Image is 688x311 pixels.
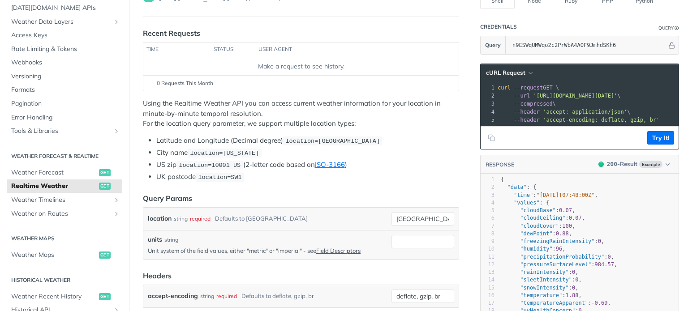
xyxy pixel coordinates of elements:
[481,192,494,199] div: 3
[520,215,565,221] span: "cloudCeiling"
[520,285,568,291] span: "snowIntensity"
[556,230,569,237] span: 0.88
[7,1,122,15] a: [DATE][DOMAIN_NAME] APIs
[11,4,120,13] span: [DATE][DOMAIN_NAME] APIs
[514,109,540,115] span: --header
[501,254,614,260] span: : ,
[543,109,627,115] span: 'accept: application/json'
[514,101,553,107] span: --compressed
[501,261,617,268] span: : ,
[7,248,122,262] a: Weather Mapsget
[501,176,504,183] span: {
[11,85,120,94] span: Formats
[501,215,585,221] span: : ,
[147,62,455,71] div: Make a request to see history.
[316,247,361,254] a: Field Descriptors
[481,108,496,116] div: 4
[285,138,380,145] span: location=[GEOGRAPHIC_DATA]
[520,238,594,244] span: "freezingRainIntensity"
[113,196,120,204] button: Show subpages for Weather Timelines
[501,223,575,229] span: : ,
[99,293,111,300] span: get
[7,179,122,193] a: Realtime Weatherget
[99,183,111,190] span: get
[7,70,122,83] a: Versioning
[156,172,459,182] li: UK postcode
[507,184,526,190] span: "data"
[481,199,494,207] div: 4
[143,270,172,281] div: Headers
[7,166,122,179] a: Weather Forecastget
[99,251,111,259] span: get
[481,238,494,245] div: 9
[148,235,162,244] label: units
[501,200,549,206] span: : {
[11,72,120,81] span: Versioning
[190,150,259,157] span: location=[US_STATE]
[485,41,501,49] span: Query
[255,43,441,57] th: user agent
[148,247,388,255] p: Unit system of the field values, either "metric" or "imperial" - see
[7,124,122,138] a: Tools & LibrariesShow subpages for Tools & Libraries
[498,85,559,91] span: GET \
[514,200,540,206] span: "values"
[11,17,111,26] span: Weather Data Layers
[481,261,494,268] div: 12
[11,251,97,260] span: Weather Maps
[157,79,213,87] span: 0 Requests This Month
[514,192,533,198] span: "time"
[198,174,241,181] span: location=SW1
[481,214,494,222] div: 6
[498,109,630,115] span: \
[498,101,556,107] span: \
[7,111,122,124] a: Error Handling
[7,56,122,69] a: Webhooks
[501,285,579,291] span: : ,
[11,182,97,191] span: Realtime Weather
[508,36,667,54] input: apikey
[7,83,122,97] a: Formats
[143,193,192,204] div: Query Params
[607,254,611,260] span: 0
[667,41,676,50] button: Hide
[113,128,120,135] button: Show subpages for Tools & Libraries
[481,84,496,92] div: 1
[514,117,540,123] span: --header
[501,192,598,198] span: : ,
[481,100,496,108] div: 3
[520,230,552,237] span: "dewPoint"
[148,290,198,302] label: accept-encoding
[501,277,582,283] span: : ,
[11,127,111,136] span: Tools & Libraries
[520,223,559,229] span: "cloudCover"
[598,162,604,167] span: 200
[164,236,178,244] div: string
[501,207,575,213] span: : ,
[575,277,578,283] span: 0
[481,292,494,299] div: 16
[7,43,122,56] a: Rate Limiting & Tokens
[481,284,494,292] div: 15
[537,192,595,198] span: "[DATE]T07:48:00Z"
[7,276,122,284] h2: Historical Weather
[315,160,345,169] a: ISO-3166
[481,222,494,230] div: 7
[639,161,662,168] span: Example
[11,292,97,301] span: Weather Recent History
[520,254,604,260] span: "precipitationProbability"
[7,207,122,221] a: Weather on RoutesShow subpages for Weather on Routes
[647,131,674,145] button: Try It!
[481,230,494,238] div: 8
[572,285,575,291] span: 0
[520,207,555,213] span: "cloudBase"
[99,169,111,176] span: get
[211,43,255,57] th: status
[485,160,515,169] button: RESPONSE
[658,25,679,31] div: QueryInformation
[7,234,122,243] h2: Weather Maps
[11,31,120,40] span: Access Keys
[501,246,566,252] span: : ,
[598,238,601,244] span: 0
[481,299,494,307] div: 17
[498,85,511,91] span: curl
